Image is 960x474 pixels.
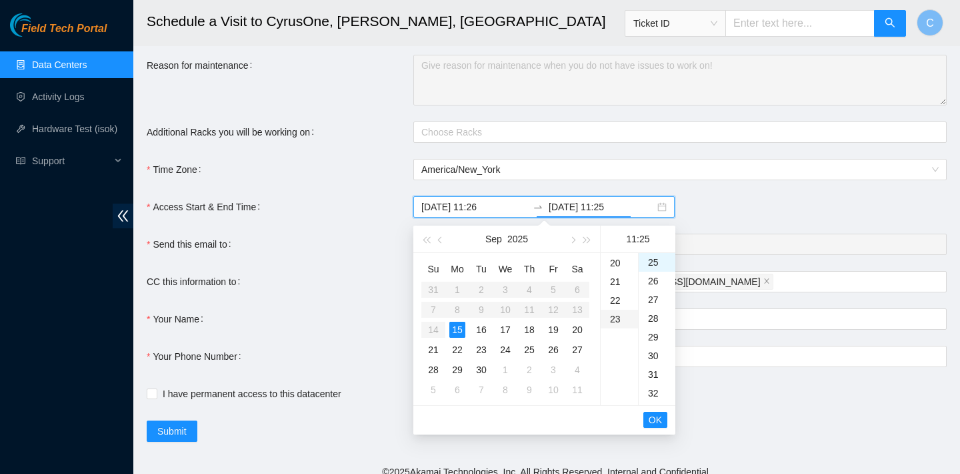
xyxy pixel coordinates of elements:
td: 2025-09-28 [421,360,445,380]
td: 2025-09-15 [445,320,469,340]
span: OK [649,413,662,427]
span: read [16,156,25,166]
td: 2025-09-19 [541,320,565,340]
th: We [493,258,517,280]
div: 23 [601,310,638,328]
button: search [874,10,906,37]
input: Your Phone Number [413,346,947,367]
td: 2025-10-03 [541,360,565,380]
span: search [885,17,895,30]
div: 25 [639,253,675,272]
div: 29 [449,362,465,378]
input: Your Name [413,308,947,330]
div: 22 [601,291,638,310]
div: 16 [473,322,489,338]
span: America/New_York [421,160,939,180]
td: 2025-09-23 [469,340,493,360]
td: 2025-09-21 [421,340,445,360]
td: 2025-09-20 [565,320,589,340]
td: 2025-10-05 [421,380,445,400]
td: 2025-09-26 [541,340,565,360]
div: 28 [639,309,675,328]
div: 26 [545,342,561,358]
label: Send this email to [147,234,237,255]
div: 24 [497,342,513,358]
td: 2025-10-04 [565,360,589,380]
input: Enter text here... [725,10,875,37]
div: 21 [601,272,638,291]
span: [EMAIL_ADDRESS][DOMAIN_NAME] [602,274,760,289]
div: 29 [639,328,675,346]
div: 7 [473,382,489,398]
div: 19 [545,322,561,338]
td: 2025-09-27 [565,340,589,360]
td: 2025-09-25 [517,340,541,360]
div: 33 [639,403,675,421]
td: 2025-10-01 [493,360,517,380]
a: Akamai TechnologiesField Tech Portal [10,24,107,41]
button: Submit [147,421,197,442]
span: close [763,278,770,286]
th: Fr [541,258,565,280]
div: 6 [449,382,465,398]
th: Tu [469,258,493,280]
div: 11:25 [606,226,670,252]
a: Data Centers [32,59,87,70]
td: 2025-10-06 [445,380,469,400]
div: 4 [569,362,585,378]
td: 2025-10-10 [541,380,565,400]
img: Akamai Technologies [10,13,67,37]
span: Submit [157,424,187,439]
div: 20 [601,254,638,272]
td: 2025-09-17 [493,320,517,340]
td: 2025-09-29 [445,360,469,380]
div: 8 [497,382,513,398]
td: 2025-09-18 [517,320,541,340]
div: 28 [425,362,441,378]
div: 21 [425,342,441,358]
input: Access Start & End Time [421,200,527,214]
button: C [917,9,943,36]
textarea: Reason for maintenance [413,55,947,105]
span: nie-iad@akamai.com [596,274,773,290]
td: 2025-09-22 [445,340,469,360]
div: 32 [639,384,675,403]
label: CC this information to [147,271,246,292]
button: OK [643,412,667,428]
label: Your Name [147,308,209,330]
label: Time Zone [147,159,207,180]
button: Sep [485,226,502,252]
input: End date [549,200,655,214]
button: 2025 [507,226,528,252]
td: 2025-09-16 [469,320,493,340]
span: Ticket ID [633,13,717,33]
div: 17 [497,322,513,338]
div: 3 [545,362,561,378]
div: 30 [639,346,675,365]
th: Th [517,258,541,280]
td: 2025-09-24 [493,340,517,360]
div: 27 [569,342,585,358]
div: 5 [425,382,441,398]
th: Su [421,258,445,280]
div: 2 [521,362,537,378]
div: 20 [569,322,585,338]
input: CC this information to [776,274,779,290]
td: 2025-10-02 [517,360,541,380]
div: 27 [639,290,675,309]
div: 30 [473,362,489,378]
label: Your Phone Number [147,346,247,367]
span: double-left [113,204,133,228]
div: 18 [521,322,537,338]
label: Access Start & End Time [147,196,265,218]
div: 10 [545,382,561,398]
div: 22 [449,342,465,358]
label: Additional Racks you will be working on [147,122,319,143]
div: 1 [497,362,513,378]
label: Reason for maintenance [147,55,257,76]
a: Hardware Test (isok) [32,124,117,134]
span: I have permanent access to this datacenter [157,387,347,401]
div: 23 [473,342,489,358]
span: to [533,202,543,212]
td: 2025-10-08 [493,380,517,400]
